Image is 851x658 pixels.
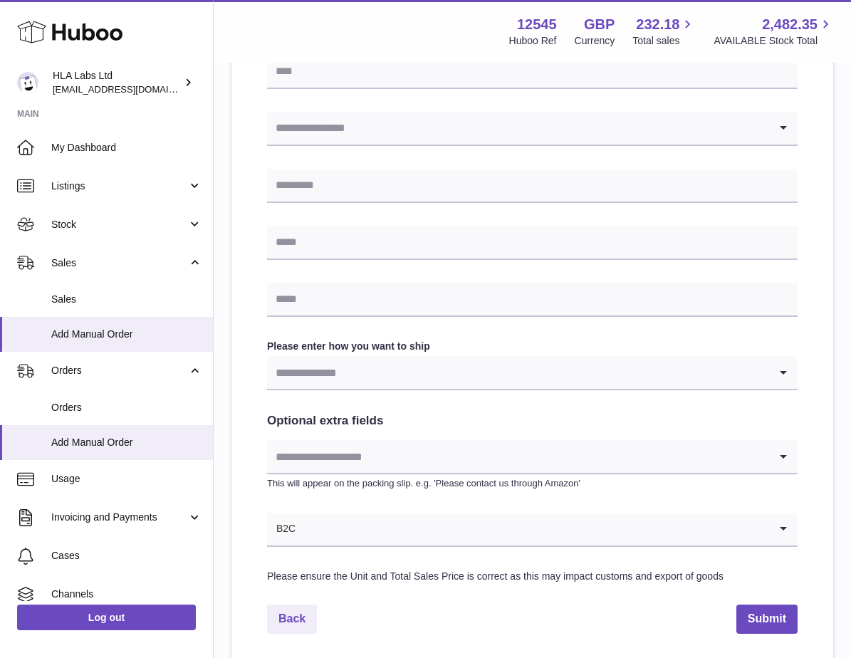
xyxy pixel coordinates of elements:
[632,34,696,48] span: Total sales
[714,34,834,48] span: AVAILABLE Stock Total
[267,413,798,429] h2: Optional extra fields
[636,15,679,34] span: 232.18
[51,293,202,306] span: Sales
[51,218,187,231] span: Stock
[296,513,769,545] input: Search for option
[736,605,798,634] button: Submit
[267,570,798,583] div: Please ensure the Unit and Total Sales Price is correct as this may impact customs and export of ...
[267,605,317,634] a: Back
[51,549,202,563] span: Cases
[267,513,798,547] div: Search for option
[714,15,834,48] a: 2,482.35 AVAILABLE Stock Total
[53,69,181,96] div: HLA Labs Ltd
[762,15,818,34] span: 2,482.35
[51,401,202,414] span: Orders
[17,72,38,93] img: clinton@newgendirect.com
[51,141,202,155] span: My Dashboard
[51,179,187,193] span: Listings
[51,256,187,270] span: Sales
[17,605,196,630] a: Log out
[267,340,798,353] label: Please enter how you want to ship
[53,83,209,95] span: [EMAIL_ADDRESS][DOMAIN_NAME]
[584,15,615,34] strong: GBP
[51,587,202,601] span: Channels
[267,112,769,145] input: Search for option
[267,477,798,490] p: This will appear on the packing slip. e.g. 'Please contact us through Amazon'
[51,328,202,341] span: Add Manual Order
[51,436,202,449] span: Add Manual Order
[267,440,798,474] div: Search for option
[509,34,557,48] div: Huboo Ref
[51,364,187,377] span: Orders
[51,472,202,486] span: Usage
[51,511,187,524] span: Invoicing and Payments
[575,34,615,48] div: Currency
[632,15,696,48] a: 232.18 Total sales
[267,112,798,146] div: Search for option
[267,513,296,545] span: B2C
[517,15,557,34] strong: 12545
[267,440,769,473] input: Search for option
[267,356,798,390] div: Search for option
[267,356,769,389] input: Search for option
